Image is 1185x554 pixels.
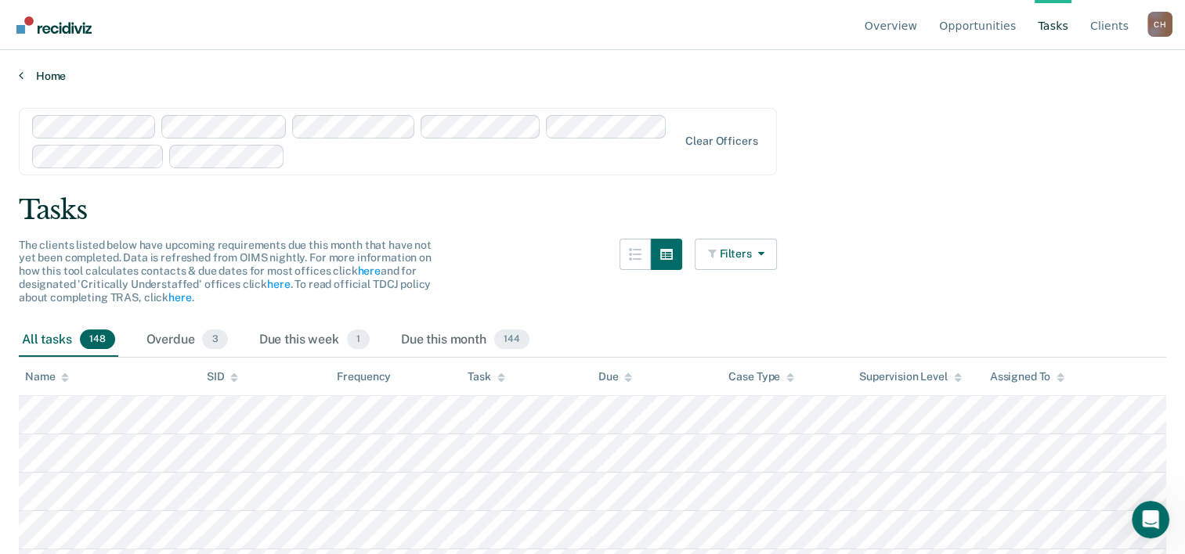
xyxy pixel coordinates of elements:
div: Frequency [337,370,391,383]
a: here [267,278,290,290]
a: Home [19,69,1166,83]
div: Case Type [728,370,794,383]
iframe: Intercom live chat [1132,501,1169,538]
a: here [168,291,191,304]
span: 1 [347,329,370,350]
div: Name [25,370,69,383]
span: 144 [494,329,529,350]
div: Tasks [19,194,1166,226]
a: here [357,264,380,277]
div: SID [207,370,239,383]
div: Supervision Level [859,370,962,383]
button: Profile dropdown button [1147,12,1172,37]
span: 148 [80,329,115,350]
img: Recidiviz [16,16,92,34]
button: Filters [695,239,778,270]
div: Clear officers [685,135,757,148]
div: Assigned To [990,370,1064,383]
div: Due this week1 [256,323,373,358]
div: Due [598,370,633,383]
div: Task [468,370,504,383]
div: Overdue3 [143,323,231,358]
span: The clients listed below have upcoming requirements due this month that have not yet been complet... [19,239,432,304]
div: All tasks148 [19,323,118,358]
div: Due this month144 [398,323,533,358]
span: 3 [202,329,227,350]
div: C H [1147,12,1172,37]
